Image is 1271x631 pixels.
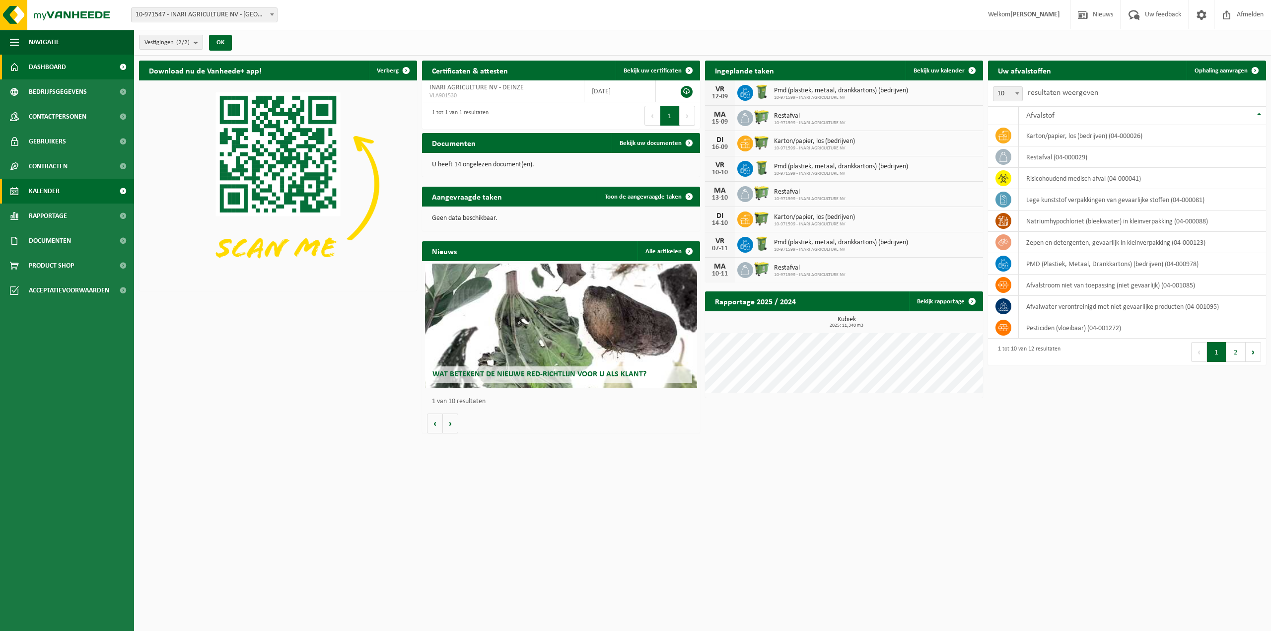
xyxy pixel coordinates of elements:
[710,271,730,278] div: 10-11
[620,140,682,146] span: Bekijk uw documenten
[660,106,680,126] button: 1
[139,61,272,80] h2: Download nu de Vanheede+ app!
[774,247,908,253] span: 10-971599 - INARI AGRICULTURE NV
[710,119,730,126] div: 15-09
[993,87,1022,101] span: 10
[29,55,66,79] span: Dashboard
[29,30,60,55] span: Navigatie
[710,245,730,252] div: 07-11
[774,163,908,171] span: Pmd (plastiek, metaal, drankkartons) (bedrijven)
[132,8,277,22] span: 10-971547 - INARI AGRICULTURE NV - DEINZE
[993,341,1060,363] div: 1 tot 10 van 12 resultaten
[427,414,443,433] button: Vorige
[774,221,855,227] span: 10-971599 - INARI AGRICULTURE NV
[710,323,983,328] span: 2025: 11,340 m3
[774,145,855,151] span: 10-971599 - INARI AGRICULTURE NV
[774,87,908,95] span: Pmd (plastiek, metaal, drankkartons) (bedrijven)
[1019,189,1266,210] td: lege kunststof verpakkingen van gevaarlijke stoffen (04-000081)
[29,278,109,303] span: Acceptatievoorwaarden
[369,61,416,80] button: Verberg
[1010,11,1060,18] strong: [PERSON_NAME]
[1026,112,1055,120] span: Afvalstof
[753,159,770,176] img: WB-0240-HPE-GN-50
[1019,232,1266,253] td: zepen en detergenten, gevaarlijk in kleinverpakking (04-000123)
[774,196,846,202] span: 10-971599 - INARI AGRICULTURE NV
[774,138,855,145] span: Karton/papier, los (bedrijven)
[774,264,846,272] span: Restafval
[774,112,846,120] span: Restafval
[753,185,770,202] img: WB-0660-HPE-GN-50
[710,136,730,144] div: DI
[774,95,908,101] span: 10-971599 - INARI AGRICULTURE NV
[710,195,730,202] div: 13-10
[139,35,203,50] button: Vestigingen(2/2)
[1195,68,1248,74] span: Ophaling aanvragen
[1187,61,1265,80] a: Ophaling aanvragen
[432,215,690,222] p: Geen data beschikbaar.
[710,237,730,245] div: VR
[909,291,982,311] a: Bekijk rapportage
[710,111,730,119] div: MA
[1191,342,1207,362] button: Previous
[1019,168,1266,189] td: risicohoudend medisch afval (04-000041)
[131,7,278,22] span: 10-971547 - INARI AGRICULTURE NV - DEINZE
[774,171,908,177] span: 10-971599 - INARI AGRICULTURE NV
[753,210,770,227] img: WB-1100-HPE-GN-50
[637,241,699,261] a: Alle artikelen
[710,144,730,151] div: 16-09
[680,106,695,126] button: Next
[176,39,190,46] count: (2/2)
[710,187,730,195] div: MA
[1019,146,1266,168] td: restafval (04-000029)
[422,133,486,152] h2: Documenten
[29,179,60,204] span: Kalender
[597,187,699,207] a: Toon de aangevraagde taken
[29,154,68,179] span: Contracten
[753,109,770,126] img: WB-0660-HPE-GN-50
[1019,296,1266,317] td: afvalwater verontreinigd met niet gevaarlijke producten (04-001095)
[753,235,770,252] img: WB-0240-HPE-GN-50
[616,61,699,80] a: Bekijk uw certificaten
[612,133,699,153] a: Bekijk uw documenten
[753,261,770,278] img: WB-0660-HPE-GN-50
[443,414,458,433] button: Volgende
[432,161,690,168] p: U heeft 14 ongelezen document(en).
[1019,317,1266,339] td: Pesticiden (vloeibaar) (04-001272)
[29,104,86,129] span: Contactpersonen
[705,61,784,80] h2: Ingeplande taken
[1019,125,1266,146] td: karton/papier, los (bedrijven) (04-000026)
[1019,253,1266,275] td: PMD (Plastiek, Metaal, Drankkartons) (bedrijven) (04-000978)
[144,35,190,50] span: Vestigingen
[1019,210,1266,232] td: natriumhypochloriet (bleekwater) in kleinverpakking (04-000088)
[710,93,730,100] div: 12-09
[605,194,682,200] span: Toon de aangevraagde taken
[29,79,87,104] span: Bedrijfsgegevens
[29,228,71,253] span: Documenten
[624,68,682,74] span: Bekijk uw certificaten
[429,84,524,91] span: INARI AGRICULTURE NV - DEINZE
[139,80,417,289] img: Download de VHEPlus App
[774,213,855,221] span: Karton/papier, los (bedrijven)
[710,85,730,93] div: VR
[774,120,846,126] span: 10-971599 - INARI AGRICULTURE NV
[584,80,656,102] td: [DATE]
[774,188,846,196] span: Restafval
[422,187,512,206] h2: Aangevraagde taken
[429,92,576,100] span: VLA901530
[710,263,730,271] div: MA
[774,272,846,278] span: 10-971599 - INARI AGRICULTURE NV
[422,61,518,80] h2: Certificaten & attesten
[1207,342,1226,362] button: 1
[1028,89,1098,97] label: resultaten weergeven
[1246,342,1261,362] button: Next
[753,83,770,100] img: WB-0240-HPE-GN-50
[710,169,730,176] div: 10-10
[209,35,232,51] button: OK
[710,212,730,220] div: DI
[1019,275,1266,296] td: afvalstroom niet van toepassing (niet gevaarlijk) (04-001085)
[710,161,730,169] div: VR
[422,241,467,261] h2: Nieuws
[774,239,908,247] span: Pmd (plastiek, metaal, drankkartons) (bedrijven)
[29,204,67,228] span: Rapportage
[753,134,770,151] img: WB-1100-HPE-GN-50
